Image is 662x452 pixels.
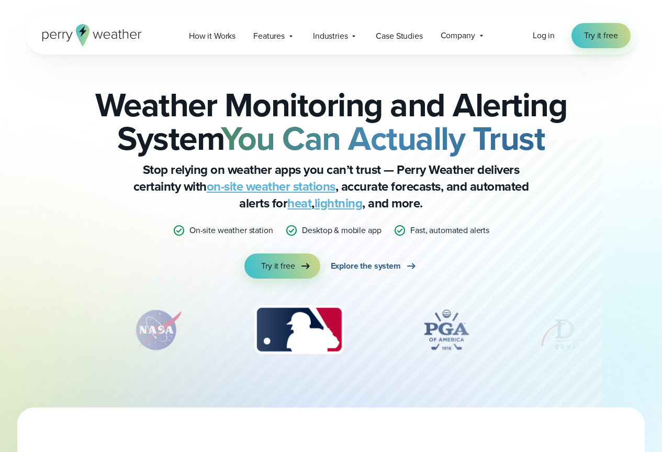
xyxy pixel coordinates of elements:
[538,304,622,356] div: 5 of 12
[538,304,622,356] img: DPR-Construction.svg
[78,88,585,155] h2: Weather Monitoring and Alerting System
[533,29,555,42] a: Log in
[189,30,235,42] span: How it Works
[584,29,618,42] span: Try it free
[331,253,418,279] a: Explore the system
[120,304,194,356] div: 2 of 12
[261,260,295,272] span: Try it free
[180,25,244,47] a: How it Works
[367,25,431,47] a: Case Studies
[313,30,347,42] span: Industries
[533,29,555,41] span: Log in
[571,23,630,48] a: Try it free
[315,194,363,213] a: lightning
[405,304,488,356] div: 4 of 12
[244,304,354,356] div: 3 of 12
[244,304,354,356] img: MLB.svg
[120,304,194,356] img: NASA.svg
[331,260,401,272] span: Explore the system
[376,30,422,42] span: Case Studies
[287,194,311,213] a: heat
[207,177,335,196] a: on-site weather stations
[189,224,273,237] p: On-site weather station
[221,114,545,163] strong: You Can Actually Trust
[253,30,285,42] span: Features
[244,253,320,279] a: Try it free
[302,224,381,237] p: Desktop & mobile app
[405,304,488,356] img: PGA.svg
[410,224,489,237] p: Fast, automated alerts
[122,161,541,212] p: Stop relying on weather apps you can’t trust — Perry Weather delivers certainty with , accurate f...
[441,29,475,42] span: Company
[78,304,585,361] div: slideshow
